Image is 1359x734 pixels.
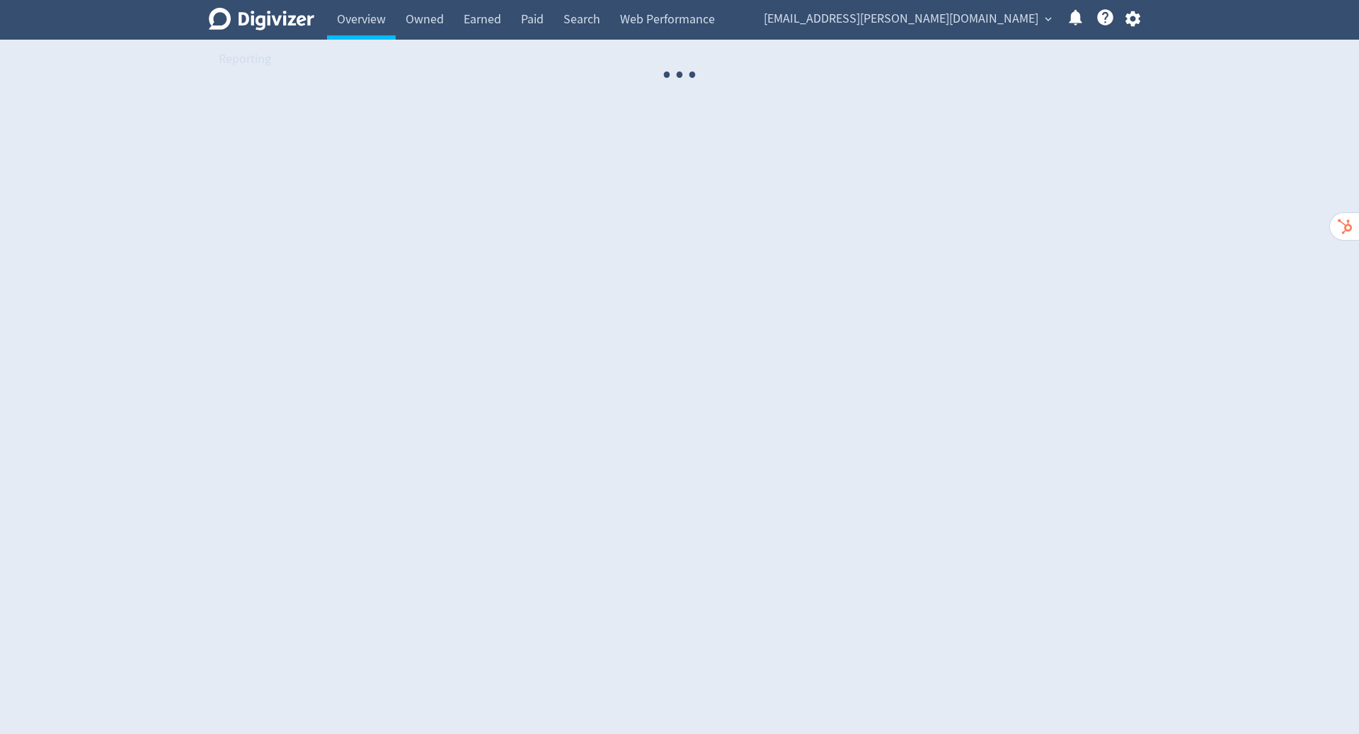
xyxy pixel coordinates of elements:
span: expand_more [1042,13,1055,25]
span: · [686,40,699,111]
span: · [660,40,673,111]
a: Reporting [209,40,281,79]
span: [EMAIL_ADDRESS][PERSON_NAME][DOMAIN_NAME] [764,8,1038,30]
span: · [673,40,686,111]
button: [EMAIL_ADDRESS][PERSON_NAME][DOMAIN_NAME] [759,8,1055,30]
